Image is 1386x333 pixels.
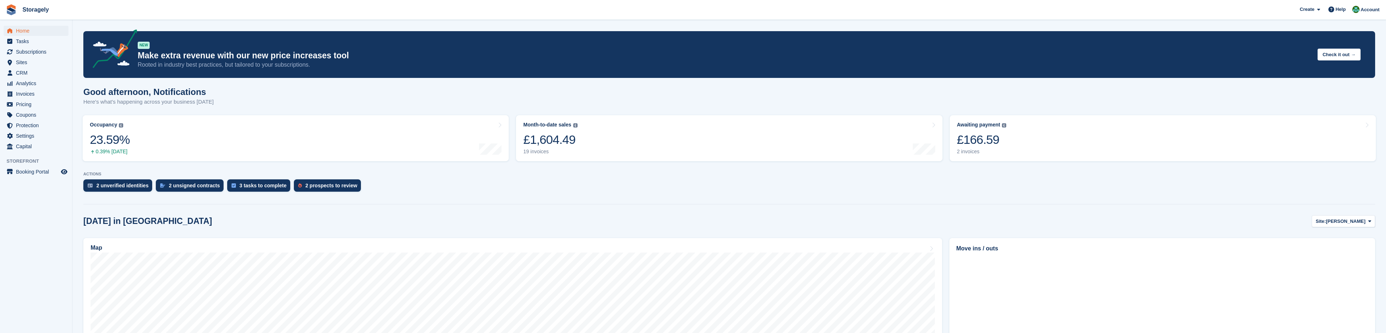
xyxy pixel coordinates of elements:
span: Capital [16,141,59,151]
h2: Move ins / outs [956,244,1368,253]
span: Home [16,26,59,36]
div: Occupancy [90,122,117,128]
span: Subscriptions [16,47,59,57]
a: Month-to-date sales £1,604.49 19 invoices [516,115,942,161]
img: task-75834270c22a3079a89374b754ae025e5fb1db73e45f91037f5363f120a921f8.svg [232,183,236,188]
a: Preview store [60,167,68,176]
div: £166.59 [957,132,1007,147]
div: 19 invoices [523,149,577,155]
a: menu [4,26,68,36]
a: menu [4,36,68,46]
span: Coupons [16,110,59,120]
a: 2 unsigned contracts [156,179,227,195]
a: menu [4,131,68,141]
span: Help [1336,6,1346,13]
a: Storagely [20,4,52,16]
span: Create [1300,6,1314,13]
span: Pricing [16,99,59,109]
span: Settings [16,131,59,141]
img: price-adjustments-announcement-icon-8257ccfd72463d97f412b2fc003d46551f7dbcb40ab6d574587a9cd5c0d94... [87,29,137,71]
a: 2 prospects to review [294,179,365,195]
div: 3 tasks to complete [240,183,287,188]
div: Month-to-date sales [523,122,571,128]
div: 23.59% [90,132,130,147]
a: menu [4,89,68,99]
span: Storefront [7,158,72,165]
span: Account [1361,6,1379,13]
p: Here's what's happening across your business [DATE] [83,98,214,106]
img: icon-info-grey-7440780725fd019a000dd9b08b2336e03edf1995a4989e88bcd33f0948082b44.svg [1002,123,1006,128]
div: Awaiting payment [957,122,1000,128]
a: 3 tasks to complete [227,179,294,195]
img: verify_identity-adf6edd0f0f0b5bbfe63781bf79b02c33cf7c696d77639b501bdc392416b5a36.svg [88,183,93,188]
img: stora-icon-8386f47178a22dfd0bd8f6a31ec36ba5ce8667c1dd55bd0f319d3a0aa187defe.svg [6,4,17,15]
div: 2 prospects to review [305,183,357,188]
div: 0.39% [DATE] [90,149,130,155]
div: 2 invoices [957,149,1007,155]
h2: [DATE] in [GEOGRAPHIC_DATA] [83,216,212,226]
a: menu [4,141,68,151]
img: icon-info-grey-7440780725fd019a000dd9b08b2336e03edf1995a4989e88bcd33f0948082b44.svg [573,123,578,128]
a: Awaiting payment £166.59 2 invoices [950,115,1376,161]
button: Site: [PERSON_NAME] [1312,215,1375,227]
p: ACTIONS [83,172,1375,176]
a: menu [4,68,68,78]
span: Invoices [16,89,59,99]
img: prospect-51fa495bee0391a8d652442698ab0144808aea92771e9ea1ae160a38d050c398.svg [298,183,302,188]
a: menu [4,78,68,88]
span: Booking Portal [16,167,59,177]
button: Check it out → [1318,49,1361,61]
p: Make extra revenue with our new price increases tool [138,50,1312,61]
img: Notifications [1352,6,1360,13]
span: Sites [16,57,59,67]
a: menu [4,99,68,109]
h2: Map [91,245,102,251]
div: £1,604.49 [523,132,577,147]
span: Site: [1316,218,1326,225]
div: 2 unsigned contracts [169,183,220,188]
span: Analytics [16,78,59,88]
span: [PERSON_NAME] [1326,218,1365,225]
div: 2 unverified identities [96,183,149,188]
a: menu [4,120,68,130]
a: menu [4,110,68,120]
div: NEW [138,42,150,49]
span: Protection [16,120,59,130]
a: menu [4,57,68,67]
a: Occupancy 23.59% 0.39% [DATE] [83,115,509,161]
span: CRM [16,68,59,78]
span: Tasks [16,36,59,46]
a: 2 unverified identities [83,179,156,195]
a: menu [4,167,68,177]
p: Rooted in industry best practices, but tailored to your subscriptions. [138,61,1312,69]
a: menu [4,47,68,57]
h1: Good afternoon, Notifications [83,87,214,97]
img: icon-info-grey-7440780725fd019a000dd9b08b2336e03edf1995a4989e88bcd33f0948082b44.svg [119,123,123,128]
img: contract_signature_icon-13c848040528278c33f63329250d36e43548de30e8caae1d1a13099fd9432cc5.svg [160,183,165,188]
